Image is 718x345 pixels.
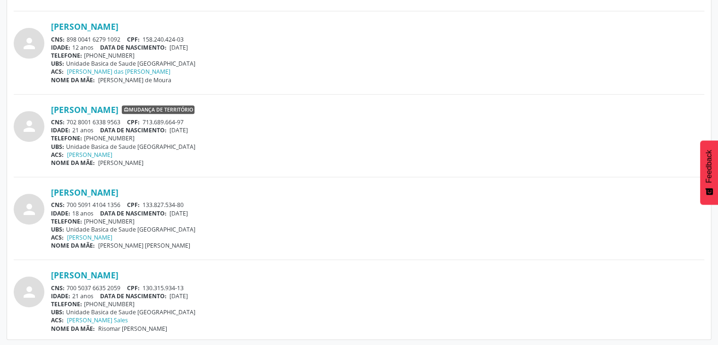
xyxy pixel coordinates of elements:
[51,143,704,151] div: Unidade Basica de Saude [GEOGRAPHIC_DATA]
[51,284,704,292] div: 700 5037 6635 2059
[51,233,64,241] span: ACS:
[51,201,65,209] span: CNS:
[127,284,140,292] span: CPF:
[51,300,82,308] span: TELEFONE:
[51,151,64,159] span: ACS:
[100,209,167,217] span: DATA DE NASCIMENTO:
[98,241,190,250] span: [PERSON_NAME] [PERSON_NAME]
[98,76,171,84] span: [PERSON_NAME] de Moura
[143,201,184,209] span: 133.827.534-80
[51,118,65,126] span: CNS:
[51,325,95,333] span: NOME DA MÃE:
[51,52,704,60] div: [PHONE_NUMBER]
[169,209,188,217] span: [DATE]
[21,284,38,301] i: person
[51,187,118,198] a: [PERSON_NAME]
[67,151,112,159] a: [PERSON_NAME]
[143,284,184,292] span: 130.315.934-13
[169,292,188,300] span: [DATE]
[51,284,65,292] span: CNS:
[51,76,95,84] span: NOME DA MÃE:
[51,52,82,60] span: TELEFONE:
[51,134,82,142] span: TELEFONE:
[67,68,170,76] a: [PERSON_NAME] das [PERSON_NAME]
[51,60,704,68] div: Unidade Basica de Saude [GEOGRAPHIC_DATA]
[143,35,184,43] span: 158.240.424-03
[51,209,70,217] span: IDADE:
[51,21,118,32] a: [PERSON_NAME]
[127,35,140,43] span: CPF:
[51,126,704,134] div: 21 anos
[51,316,64,324] span: ACS:
[51,159,95,167] span: NOME DA MÃE:
[51,217,704,225] div: [PHONE_NUMBER]
[700,140,718,205] button: Feedback - Mostrar pesquisa
[51,35,704,43] div: 898 0041 6279 1092
[51,143,64,151] span: UBS:
[51,308,704,316] div: Unidade Basica de Saude [GEOGRAPHIC_DATA]
[51,217,82,225] span: TELEFONE:
[51,118,704,126] div: 702 8001 6338 9563
[51,225,64,233] span: UBS:
[51,292,704,300] div: 21 anos
[127,118,140,126] span: CPF:
[51,241,95,250] span: NOME DA MÃE:
[51,308,64,316] span: UBS:
[51,35,65,43] span: CNS:
[51,292,70,300] span: IDADE:
[51,201,704,209] div: 700 5091 4104 1356
[98,325,167,333] span: Risomar [PERSON_NAME]
[51,104,118,115] a: [PERSON_NAME]
[51,68,64,76] span: ACS:
[98,159,144,167] span: [PERSON_NAME]
[67,316,128,324] a: [PERSON_NAME] Sales
[100,43,167,52] span: DATA DE NASCIMENTO:
[169,126,188,134] span: [DATE]
[143,118,184,126] span: 713.689.664-97
[705,150,713,183] span: Feedback
[122,105,194,114] span: Mudança de território
[51,270,118,280] a: [PERSON_NAME]
[51,209,704,217] div: 18 anos
[51,43,704,52] div: 12 anos
[100,292,167,300] span: DATA DE NASCIMENTO:
[21,35,38,52] i: person
[67,233,112,241] a: [PERSON_NAME]
[51,126,70,134] span: IDADE:
[21,201,38,218] i: person
[127,201,140,209] span: CPF:
[51,300,704,308] div: [PHONE_NUMBER]
[51,134,704,142] div: [PHONE_NUMBER]
[21,118,38,135] i: person
[169,43,188,52] span: [DATE]
[100,126,167,134] span: DATA DE NASCIMENTO:
[51,43,70,52] span: IDADE:
[51,225,704,233] div: Unidade Basica de Saude [GEOGRAPHIC_DATA]
[51,60,64,68] span: UBS:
